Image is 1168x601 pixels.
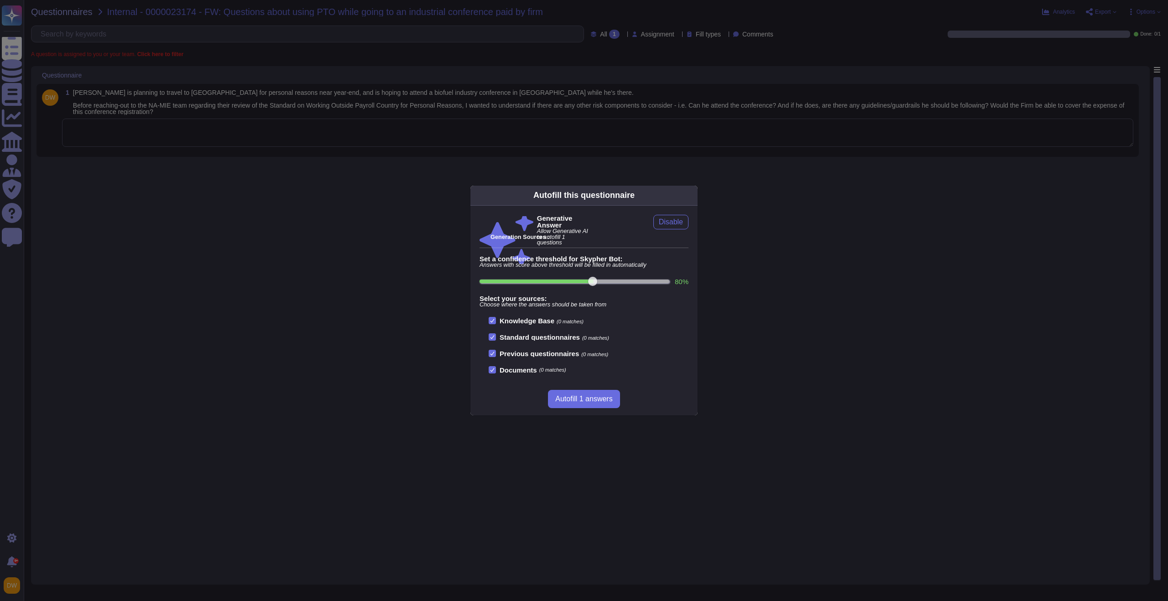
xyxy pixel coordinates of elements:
[490,233,549,240] b: Generation Sources :
[548,390,620,408] button: Autofill 1 answers
[539,368,566,373] span: (0 matches)
[537,215,591,228] b: Generative Answer
[533,189,635,202] div: Autofill this questionnaire
[500,333,580,341] b: Standard questionnaires
[480,255,688,262] b: Set a confidence threshold for Skypher Bot:
[500,350,579,357] b: Previous questionnaires
[537,228,591,246] span: Allow Generative AI to autofill 1 questions
[500,367,537,373] b: Documents
[480,302,688,308] span: Choose where the answers should be taken from
[675,278,688,285] label: 80 %
[557,319,584,324] span: (0 matches)
[500,317,554,325] b: Knowledge Base
[582,335,609,341] span: (0 matches)
[659,218,683,226] span: Disable
[555,395,612,403] span: Autofill 1 answers
[581,352,608,357] span: (0 matches)
[480,295,688,302] b: Select your sources:
[653,215,688,229] button: Disable
[480,262,688,268] span: Answers with score above threshold will be filled in automatically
